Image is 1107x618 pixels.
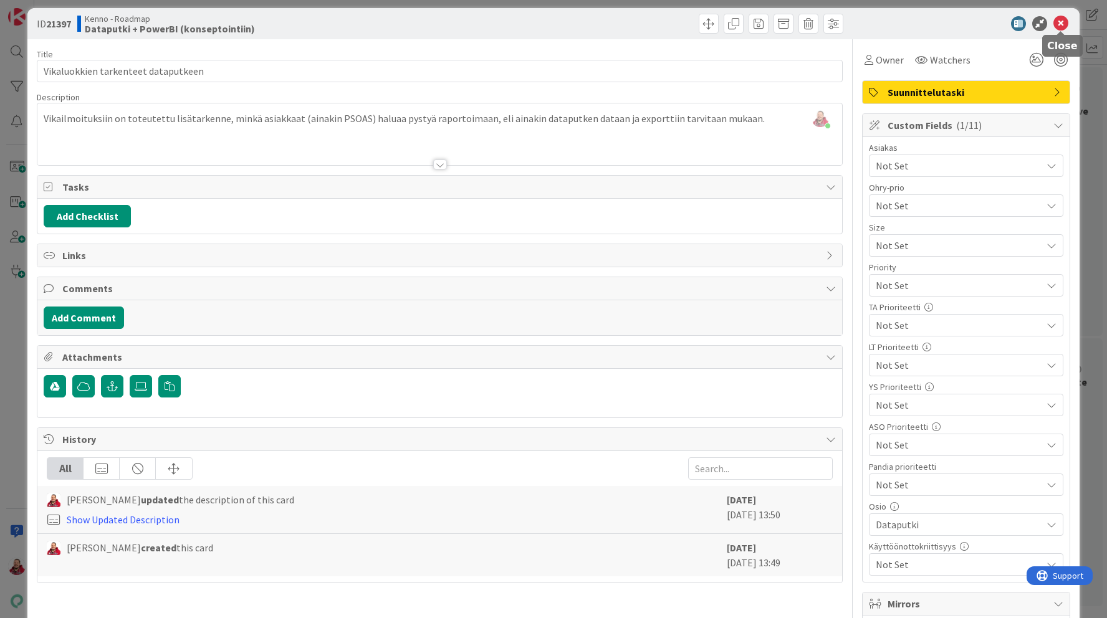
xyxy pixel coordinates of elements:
[869,343,1063,351] div: LT Prioriteetti
[62,248,819,263] span: Links
[85,24,255,34] b: Dataputki + PowerBI (konseptointiin)
[876,277,1035,294] span: Not Set
[869,422,1063,431] div: ASO Prioriteetti
[141,541,176,554] b: created
[876,158,1042,173] span: Not Set
[37,16,71,31] span: ID
[47,493,60,507] img: JS
[869,143,1063,152] div: Asiakas
[888,85,1047,100] span: Suunnittelutaski
[876,316,1035,334] span: Not Set
[67,492,294,507] span: [PERSON_NAME] the description of this card
[37,49,53,60] label: Title
[727,541,756,554] b: [DATE]
[876,197,1035,214] span: Not Set
[47,541,60,555] img: JS
[26,2,57,17] span: Support
[62,432,819,447] span: History
[688,457,833,480] input: Search...
[876,436,1035,454] span: Not Set
[727,492,833,527] div: [DATE] 13:50
[888,118,1047,133] span: Custom Fields
[44,205,131,227] button: Add Checklist
[37,60,842,82] input: type card name here...
[37,92,80,103] span: Description
[869,183,1063,192] div: Ohry-prio
[67,513,180,526] a: Show Updated Description
[869,502,1063,511] div: Osio
[869,263,1063,272] div: Priority
[727,540,833,570] div: [DATE] 13:49
[44,307,124,329] button: Add Comment
[876,476,1035,493] span: Not Set
[869,303,1063,311] div: TA Prioriteetti
[869,223,1063,232] div: Size
[727,493,756,506] b: [DATE]
[869,383,1063,391] div: YS Prioriteetti
[869,462,1063,471] div: Pandia prioriteetti
[67,540,213,555] span: [PERSON_NAME] this card
[85,14,255,24] span: Kenno - Roadmap
[141,493,179,506] b: updated
[876,557,1042,572] span: Not Set
[876,396,1035,414] span: Not Set
[62,281,819,296] span: Comments
[44,112,835,126] p: Vikailmoituksiin on toteutettu lisätarkenne, minkä asiakkaat (ainakin PSOAS) haluaa pystyä raport...
[47,458,84,479] div: All
[876,237,1035,254] span: Not Set
[876,52,904,67] span: Owner
[62,349,819,364] span: Attachments
[869,542,1063,551] div: Käyttöönottokriittisyys
[62,179,819,194] span: Tasks
[876,517,1042,532] span: Dataputki
[930,52,970,67] span: Watchers
[1047,40,1078,52] h5: Close
[812,110,829,127] img: rJRasW2U2EjWY5qbspUOAKri0edkzqAk.jpeg
[46,17,71,30] b: 21397
[876,356,1035,374] span: Not Set
[956,119,982,131] span: ( 1/11 )
[888,596,1047,611] span: Mirrors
